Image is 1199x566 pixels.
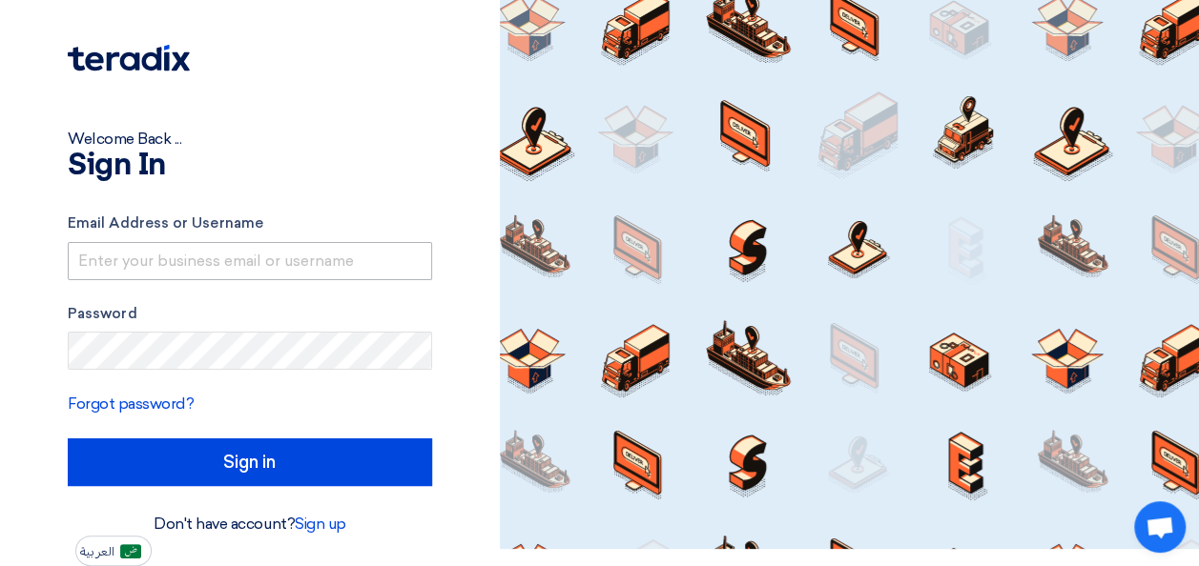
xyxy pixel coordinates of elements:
input: Enter your business email or username [68,242,432,280]
div: Welcome Back ... [68,128,432,151]
div: Open chat [1134,501,1186,553]
span: العربية [80,545,114,558]
a: Sign up [295,515,346,533]
img: Teradix logo [68,45,190,71]
div: Don't have account? [68,513,432,536]
a: Forgot password? [68,394,194,413]
h1: Sign In [68,151,432,181]
img: ar-AR.png [120,544,141,558]
input: Sign in [68,438,432,486]
label: Password [68,303,432,325]
label: Email Address or Username [68,212,432,234]
button: العربية [75,536,152,566]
